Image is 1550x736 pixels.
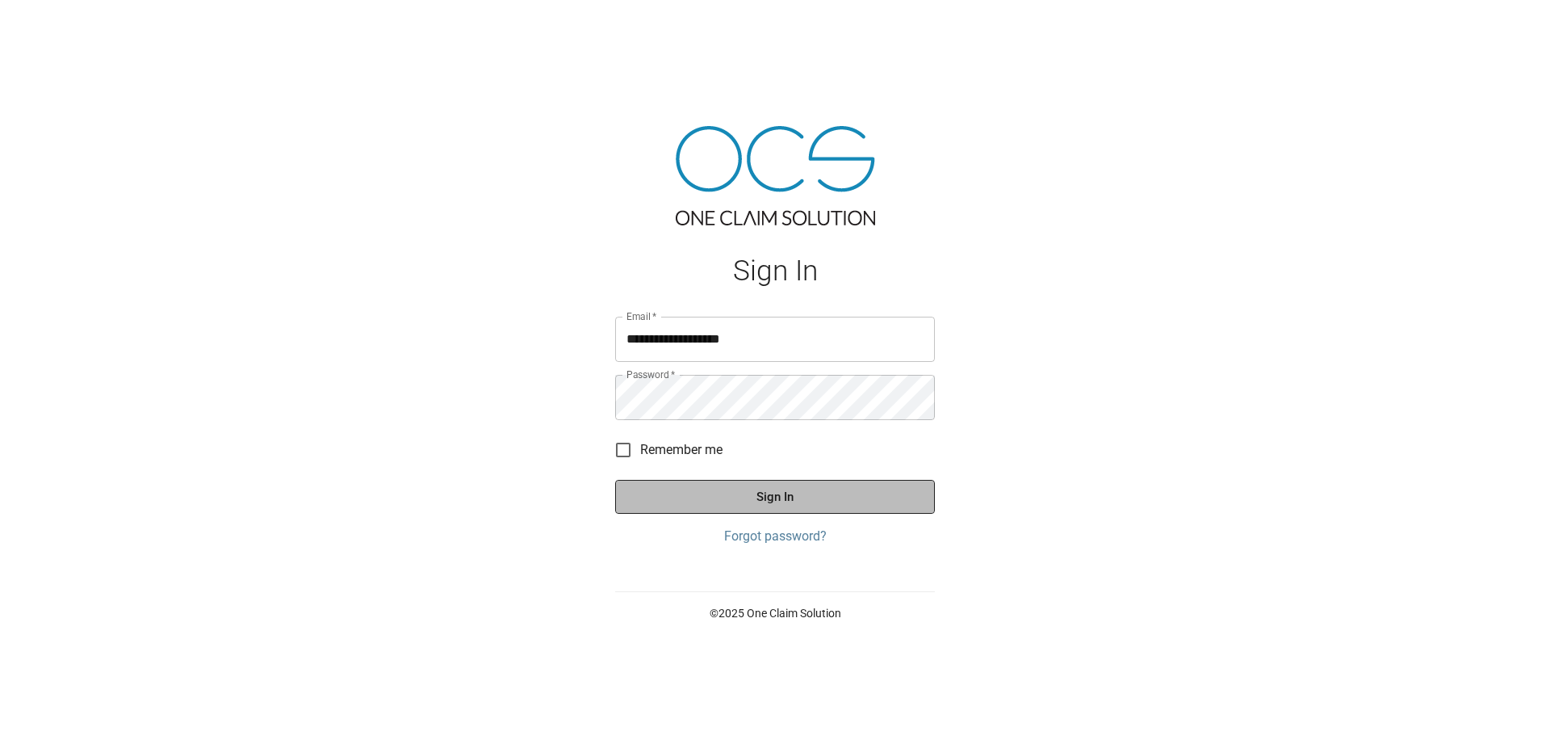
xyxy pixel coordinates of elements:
[626,368,675,381] label: Password
[640,440,723,460] span: Remember me
[19,10,84,42] img: ocs-logo-white-transparent.png
[615,480,935,514] button: Sign In
[626,309,657,323] label: Email
[615,254,935,288] h1: Sign In
[676,126,875,225] img: ocs-logo-tra.png
[615,527,935,546] a: Forgot password?
[615,605,935,621] p: © 2025 One Claim Solution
